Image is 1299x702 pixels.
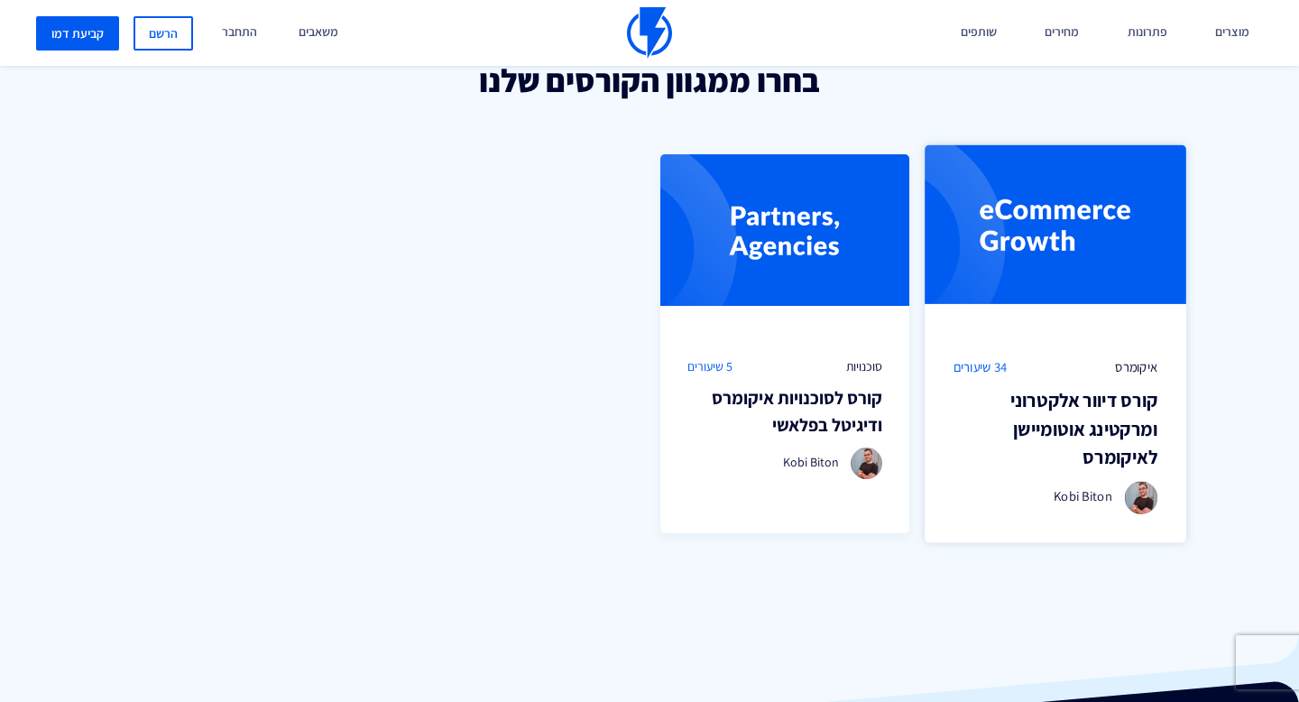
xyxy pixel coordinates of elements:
[846,357,882,375] span: סוכנויות
[134,16,193,51] a: הרשם
[36,16,119,51] a: קביעת דמו
[687,384,882,439] h3: קורס לסוכנויות איקומרס ודיגיטל בפלאשי
[660,154,909,533] a: סוכנויות 5 שיעורים קורס לסוכנויות איקומרס ודיגיטל בפלאשי Kobi Biton
[925,144,1186,542] a: איקומרס 34 שיעורים קורס דיוור אלקטרוני ומרקטינג אוטומיישן לאיקומרס Kobi Biton
[1115,358,1157,377] span: איקומרס
[1054,487,1112,504] span: Kobi Biton
[687,357,732,375] span: 5 שיעורים
[783,454,839,470] span: Kobi Biton
[108,62,1191,98] h2: בחרו ממגוון הקורסים שלנו
[954,386,1158,472] h3: קורס דיוור אלקטרוני ומרקטינג אוטומיישן לאיקומרס
[954,358,1008,377] span: 34 שיעורים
